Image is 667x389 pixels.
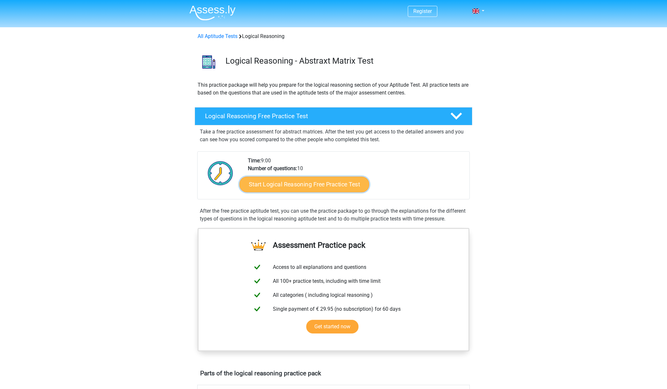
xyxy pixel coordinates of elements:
div: Logical Reasoning [195,32,472,40]
a: Register [413,8,432,14]
a: Start Logical Reasoning Free Practice Test [239,176,369,192]
img: Assessly [189,5,236,20]
img: Clock [204,157,237,189]
b: Number of questions: [248,165,297,171]
p: This practice package will help you prepare for the logical reasoning section of your Aptitude Te... [198,81,469,97]
img: logical reasoning [195,48,223,76]
h4: Parts of the logical reasoning practice pack [200,370,467,377]
p: Take a free practice assessment for abstract matrices. After the test you get access to the detai... [200,128,467,144]
b: Time: [248,157,261,164]
h4: Logical Reasoning Free Practice Test [205,112,440,120]
a: Logical Reasoning Free Practice Test [192,107,475,125]
a: All Aptitude Tests [198,33,237,39]
div: 9:00 10 [243,157,469,199]
div: After the free practice aptitude test, you can use the practice package to go through the explana... [197,207,470,223]
h3: Logical Reasoning - Abstraxt Matrix Test [225,56,467,66]
a: Get started now [306,320,358,333]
